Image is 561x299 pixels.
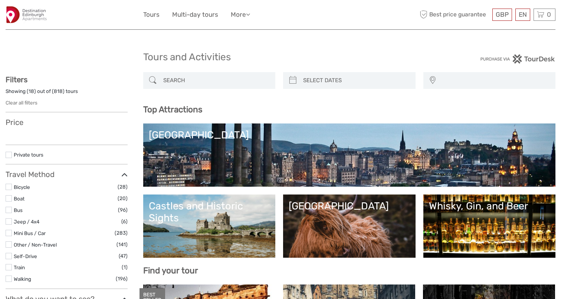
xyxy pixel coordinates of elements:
div: EN [515,9,530,21]
a: Train [14,264,25,270]
a: Self-Drive [14,253,37,259]
a: Walking [14,276,31,282]
a: [GEOGRAPHIC_DATA] [289,200,410,252]
a: Clear all filters [6,100,37,106]
a: Boat [14,196,24,202]
span: (196) [116,274,128,283]
img: 2975-d8c356c1-1139-4765-9adb-83c46dbfa04d_logo_small.jpg [6,6,48,24]
a: Whisky, Gin, and Beer [429,200,550,252]
input: SEARCH [160,74,272,87]
strong: Filters [6,75,27,84]
span: (47) [119,252,128,260]
span: (6) [121,217,128,226]
a: Bicycle [14,184,30,190]
div: Whisky, Gin, and Beer [429,200,550,212]
div: Showing ( ) out of ( ) tours [6,88,128,99]
span: (28) [118,183,128,191]
h3: Travel Method [6,170,128,179]
a: [GEOGRAPHIC_DATA] [149,129,550,181]
a: More [231,9,250,20]
span: (283) [115,229,128,237]
div: [GEOGRAPHIC_DATA] [289,200,410,212]
h3: Price [6,118,128,127]
span: GBP [496,11,509,18]
span: (1) [122,263,128,271]
a: Jeep / 4x4 [14,219,39,225]
span: (141) [117,240,128,249]
b: Find your tour [143,266,198,276]
span: (96) [118,206,128,214]
a: Tours [143,9,160,20]
span: 0 [546,11,552,18]
a: Castles and Historic Sights [149,200,270,252]
a: Bus [14,207,23,213]
span: (20) [118,194,128,203]
input: SELECT DATES [300,74,412,87]
div: Castles and Historic Sights [149,200,270,224]
label: 18 [29,88,34,95]
img: PurchaseViaTourDesk.png [480,54,555,64]
a: Multi-day tours [172,9,218,20]
h1: Tours and Activities [143,51,418,63]
label: 818 [54,88,63,95]
b: Top Attractions [143,105,202,115]
div: [GEOGRAPHIC_DATA] [149,129,550,141]
a: Other / Non-Travel [14,242,57,248]
a: Private tours [14,152,43,158]
span: Best price guarantee [418,9,491,21]
a: Mini Bus / Car [14,230,46,236]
